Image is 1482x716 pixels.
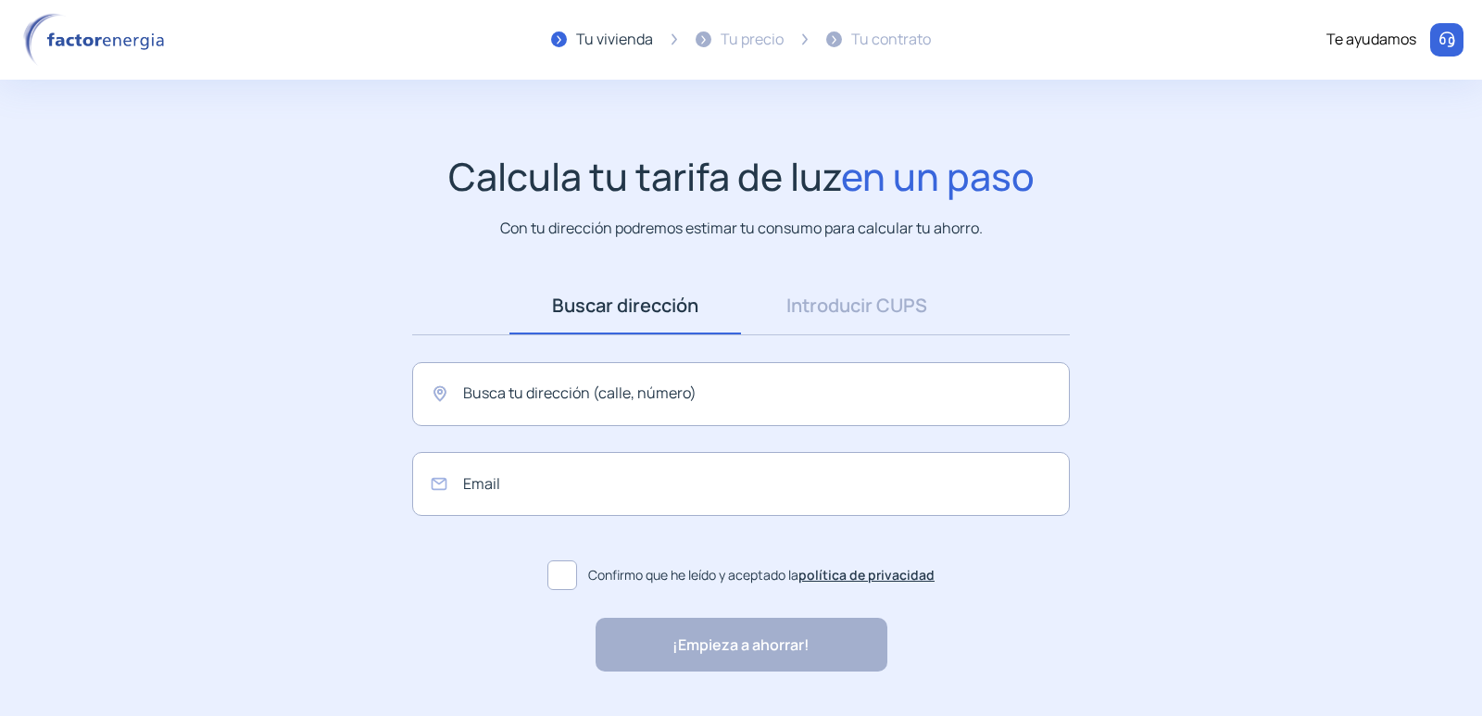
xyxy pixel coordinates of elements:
div: Tu precio [721,28,784,52]
p: Con tu dirección podremos estimar tu consumo para calcular tu ahorro. [500,217,983,240]
a: política de privacidad [798,566,935,584]
a: Introducir CUPS [741,277,973,334]
h1: Calcula tu tarifa de luz [448,154,1035,199]
img: logo factor [19,13,176,67]
span: en un paso [841,150,1035,202]
div: Te ayudamos [1326,28,1416,52]
a: Buscar dirección [509,277,741,334]
div: Tu contrato [851,28,931,52]
span: Confirmo que he leído y aceptado la [588,565,935,585]
img: llamar [1438,31,1456,49]
div: Tu vivienda [576,28,653,52]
